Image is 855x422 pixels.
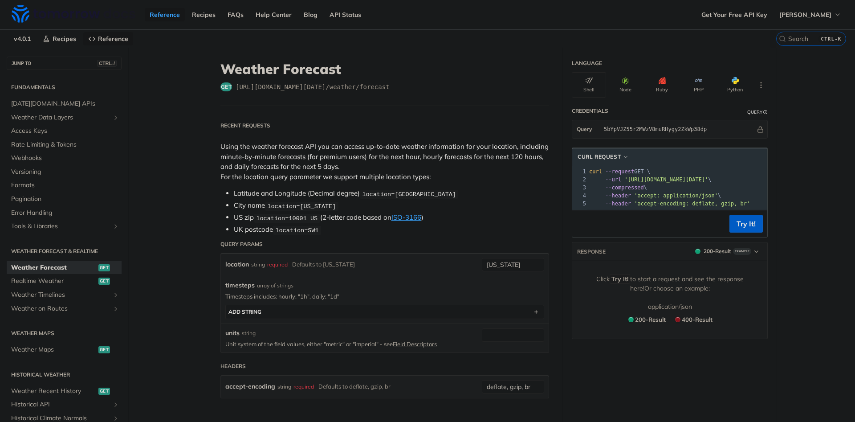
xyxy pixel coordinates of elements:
span: curl [589,168,602,175]
button: JUMP TOCTRL-/ [7,57,122,70]
div: required [293,380,314,393]
a: Weather Forecastget [7,261,122,275]
button: Show subpages for Weather Timelines [112,291,119,299]
span: Versioning [11,168,119,176]
h2: Fundamentals [7,83,122,91]
span: Weather Timelines [11,291,110,299]
kbd: CTRL-K [818,34,843,43]
span: timesteps [225,281,255,290]
button: Show subpages for Weather on Routes [112,305,119,312]
a: Access Keys [7,124,122,138]
span: 200 [695,249,700,254]
div: ADD string [228,308,261,315]
a: Help Center [251,8,297,21]
span: Example [733,248,751,255]
svg: Search [779,35,786,42]
a: Rate Limiting & Tokens [7,138,122,152]
svg: More ellipsis [757,81,765,89]
span: 'accept-encoding: deflate, gzip, br' [634,201,750,207]
a: Weather TimelinesShow subpages for Weather Timelines [7,288,122,302]
a: Weather on RoutesShow subpages for Weather on Routes [7,302,122,315]
span: get [98,388,110,395]
button: 200200-Result [624,314,669,325]
p: Unit system of the field values, either "metric" or "imperial" - see [225,340,468,348]
div: string [277,380,291,393]
div: array of strings [257,282,293,290]
button: Copy to clipboard [577,217,589,230]
span: 'accept: application/json' [634,193,718,199]
span: Weather on Routes [11,304,110,313]
a: Reference [145,8,185,21]
div: Defaults to [US_STATE] [292,258,355,271]
a: API Status [325,8,366,21]
div: string [251,258,265,271]
button: cURL Request [574,152,632,161]
span: 400 [675,317,680,322]
button: More Languages [754,78,768,92]
div: required [267,258,288,271]
button: Try It! [729,215,763,233]
span: Webhooks [11,154,119,163]
span: Weather Maps [11,345,96,354]
a: Recipes [38,32,81,45]
span: get [220,82,232,91]
a: Reference [83,32,133,45]
div: Recent Requests [220,122,270,130]
span: Weather Data Layers [11,113,110,122]
span: 200 [628,317,634,322]
h2: Historical Weather [7,371,122,379]
span: Rate Limiting & Tokens [11,140,119,149]
p: Using the weather forecast API you can access up-to-date weather information for your location, i... [220,142,549,182]
span: Query [577,125,592,133]
span: Pagination [11,195,119,204]
a: Recipes [187,8,220,21]
div: Language [572,59,602,67]
span: \ [589,193,721,199]
a: Weather Mapsget [7,343,122,356]
span: location=[US_STATE] [267,203,336,209]
span: location=[GEOGRAPHIC_DATA] [362,191,456,197]
div: Credentials [572,107,608,115]
input: apikey [599,120,756,138]
li: UK postcode [234,225,549,235]
label: accept-encoding [225,380,275,393]
span: Formats [11,181,119,190]
button: ADD string [226,305,544,319]
span: get [98,346,110,353]
li: Latitude and Longitude (Decimal degree) [234,188,549,199]
div: 1 [572,168,587,176]
a: Field Descriptors [393,340,437,348]
span: [PERSON_NAME] [779,11,831,19]
a: Get Your Free API Key [696,8,772,21]
span: CTRL-/ [97,60,117,67]
label: location [225,258,249,271]
button: Show subpages for Tools & Libraries [112,223,119,230]
span: location=10001 US [256,215,318,221]
span: \ [589,184,647,191]
div: 5 [572,200,587,208]
div: Click to start a request and see the response here! Or choose an example: [586,275,754,293]
span: Recipes [53,35,76,43]
span: Reference [98,35,128,43]
span: --header [605,201,631,207]
span: Tools & Libraries [11,222,110,231]
span: Realtime Weather [11,277,96,286]
button: [PERSON_NAME] [774,8,846,21]
span: location=SW1 [275,227,318,234]
span: Error Handling [11,209,119,217]
div: QueryInformation [747,109,768,115]
div: string [242,329,256,337]
a: Formats [7,179,122,192]
button: Show subpages for Historical API [112,401,119,408]
span: [DATE][DOMAIN_NAME] APIs [11,99,119,108]
span: v4.0.1 [9,32,36,45]
span: '[URL][DOMAIN_NAME][DATE]' [624,176,708,183]
div: 4 [572,192,587,200]
img: Tomorrow.io Weather API Docs [12,5,135,23]
button: Show subpages for Historical Climate Normals [112,415,119,422]
h2: Weather Maps [7,329,122,337]
a: Pagination [7,193,122,206]
span: Weather Recent History [11,387,96,396]
a: Weather Recent Historyget [7,385,122,398]
button: 200200-ResultExample [691,247,763,256]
